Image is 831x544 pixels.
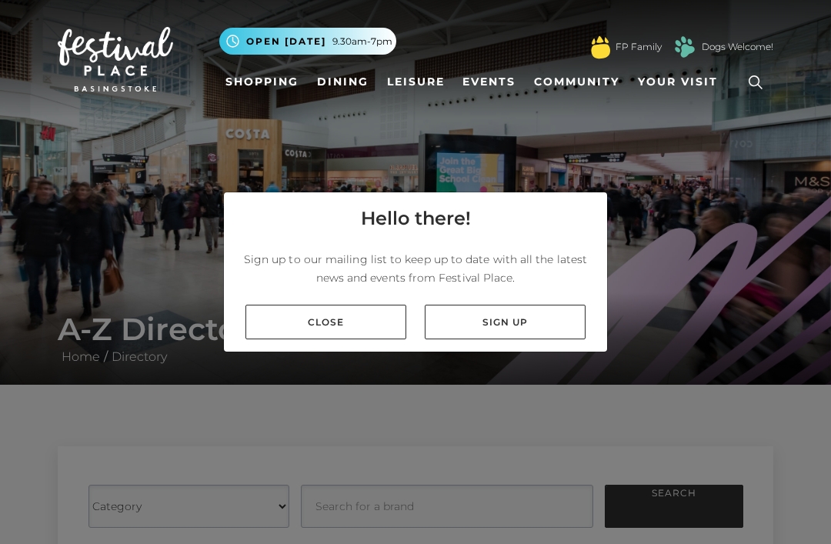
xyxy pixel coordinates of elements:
[528,68,626,96] a: Community
[246,35,326,48] span: Open [DATE]
[616,40,662,54] a: FP Family
[236,250,595,287] p: Sign up to our mailing list to keep up to date with all the latest news and events from Festival ...
[638,74,718,90] span: Your Visit
[58,27,173,92] img: Festival Place Logo
[381,68,451,96] a: Leisure
[332,35,392,48] span: 9.30am-7pm
[702,40,773,54] a: Dogs Welcome!
[219,28,396,55] button: Open [DATE] 9.30am-7pm
[361,205,471,232] h4: Hello there!
[425,305,586,339] a: Sign up
[219,68,305,96] a: Shopping
[245,305,406,339] a: Close
[632,68,732,96] a: Your Visit
[456,68,522,96] a: Events
[311,68,375,96] a: Dining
